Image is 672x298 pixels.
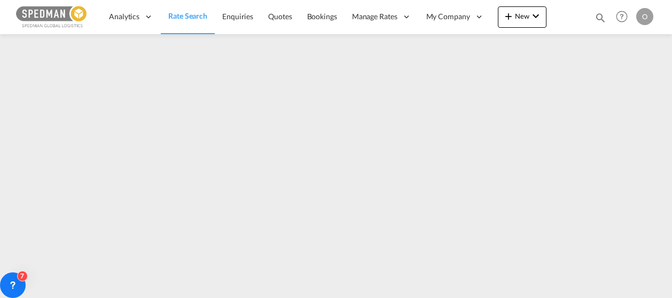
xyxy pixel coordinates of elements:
[502,10,515,22] md-icon: icon-plus 400-fg
[613,7,631,26] span: Help
[636,8,653,25] div: O
[222,12,253,21] span: Enquiries
[16,5,88,29] img: c12ca350ff1b11efb6b291369744d907.png
[502,12,542,20] span: New
[168,11,207,20] span: Rate Search
[109,11,139,22] span: Analytics
[307,12,337,21] span: Bookings
[595,12,606,23] md-icon: icon-magnify
[613,7,636,27] div: Help
[352,11,397,22] span: Manage Rates
[498,6,546,28] button: icon-plus 400-fgNewicon-chevron-down
[595,12,606,28] div: icon-magnify
[426,11,470,22] span: My Company
[529,10,542,22] md-icon: icon-chevron-down
[268,12,292,21] span: Quotes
